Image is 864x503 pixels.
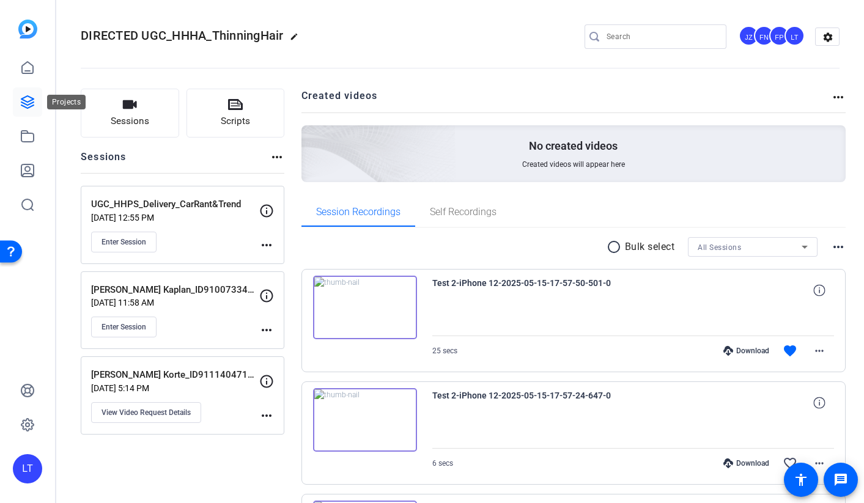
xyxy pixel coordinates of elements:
[91,197,259,211] p: UGC_HHPS_Delivery_CarRant&Trend
[607,240,625,254] mat-icon: radio_button_unchecked
[430,207,497,217] span: Self Recordings
[432,276,659,305] span: Test 2-iPhone 12-2025-05-15-17-57-50-501-0
[529,139,618,153] p: No created videos
[91,383,259,393] p: [DATE] 5:14 PM
[812,456,827,471] mat-icon: more_horiz
[833,472,848,487] mat-icon: message
[13,454,42,483] div: LT
[259,238,274,252] mat-icon: more_horiz
[221,114,250,128] span: Scripts
[164,4,456,270] img: Creted videos background
[831,240,846,254] mat-icon: more_horiz
[91,298,259,307] p: [DATE] 11:58 AM
[102,322,146,332] span: Enter Session
[186,89,285,138] button: Scripts
[783,456,797,471] mat-icon: favorite_border
[290,32,305,47] mat-icon: edit
[91,368,259,382] p: [PERSON_NAME] Korte_ID9111404712_VR
[522,160,625,169] span: Created videos will appear here
[91,283,259,297] p: [PERSON_NAME] Kaplan_ID9100733407_CP
[81,89,179,138] button: Sessions
[432,459,453,468] span: 6 secs
[816,28,840,46] mat-icon: settings
[607,29,717,44] input: Search
[785,26,805,46] div: LT
[769,26,789,46] div: FP
[259,408,274,423] mat-icon: more_horiz
[785,26,806,47] ngx-avatar: Lucía Talevi
[270,150,284,164] mat-icon: more_horiz
[102,408,191,417] span: View Video Request Details
[739,26,760,47] ngx-avatar: Juan Zamparini
[91,232,157,252] button: Enter Session
[717,346,775,356] div: Download
[625,240,675,254] p: Bulk select
[91,317,157,337] button: Enter Session
[717,458,775,468] div: Download
[739,26,759,46] div: JZ
[754,26,774,46] div: FN
[259,323,274,337] mat-icon: more_horiz
[91,213,259,222] p: [DATE] 12:55 PM
[794,472,808,487] mat-icon: accessibility
[812,343,827,358] mat-icon: more_horiz
[698,243,741,252] span: All Sessions
[313,388,417,452] img: thumb-nail
[81,150,127,173] h2: Sessions
[102,237,146,247] span: Enter Session
[769,26,791,47] ngx-avatar: Flor Poggi
[783,343,797,358] mat-icon: favorite
[754,26,775,47] ngx-avatar: Fernando Navarrete
[313,276,417,339] img: thumb-nail
[18,20,37,39] img: blue-gradient.svg
[831,90,846,105] mat-icon: more_horiz
[432,388,659,417] span: Test 2-iPhone 12-2025-05-15-17-57-24-647-0
[316,207,401,217] span: Session Recordings
[301,89,832,112] h2: Created videos
[81,28,284,43] span: DIRECTED UGC_HHHA_ThinningHair
[111,114,149,128] span: Sessions
[432,347,457,355] span: 25 secs
[47,95,86,109] div: Projects
[91,402,201,423] button: View Video Request Details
